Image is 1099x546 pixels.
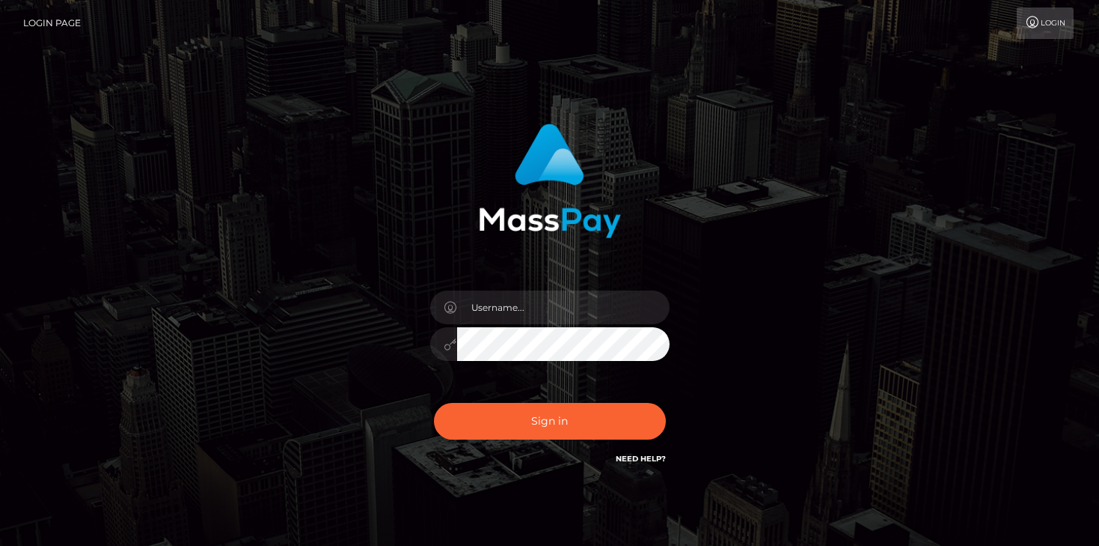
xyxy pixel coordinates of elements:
[1017,7,1074,39] a: Login
[457,291,670,324] input: Username...
[434,403,666,440] button: Sign in
[616,454,666,464] a: Need Help?
[23,7,81,39] a: Login Page
[479,124,621,238] img: MassPay Login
